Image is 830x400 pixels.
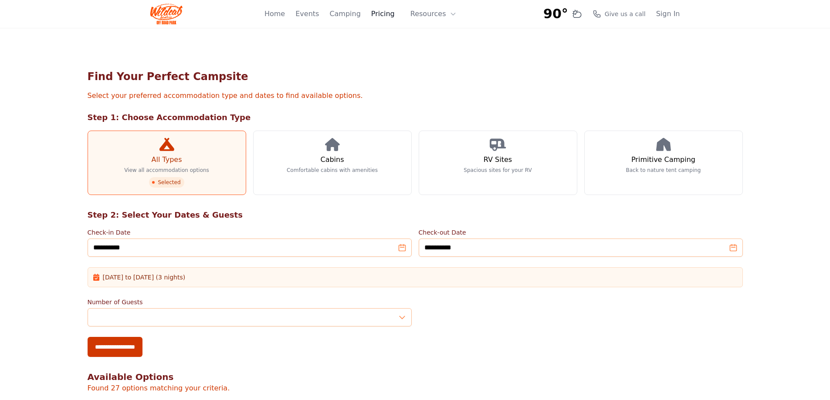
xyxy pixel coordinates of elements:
h1: Find Your Perfect Campsite [88,70,743,84]
h3: Cabins [320,155,344,165]
p: Back to nature tent camping [626,167,701,174]
a: Cabins Comfortable cabins with amenities [253,131,412,195]
a: Primitive Camping Back to nature tent camping [584,131,743,195]
a: RV Sites Spacious sites for your RV [419,131,577,195]
p: Select your preferred accommodation type and dates to find available options. [88,91,743,101]
span: Give us a call [605,10,646,18]
h2: Step 1: Choose Accommodation Type [88,111,743,124]
a: Events [295,9,319,19]
a: Home [264,9,285,19]
a: All Types View all accommodation options Selected [88,131,246,195]
label: Check-in Date [88,228,412,237]
img: Wildcat Logo [150,3,183,24]
a: Give us a call [593,10,646,18]
span: Selected [149,177,184,188]
h2: Step 2: Select Your Dates & Guests [88,209,743,221]
a: Pricing [371,9,395,19]
a: Sign In [656,9,680,19]
h3: Primitive Camping [631,155,695,165]
span: 90° [543,6,568,22]
span: [DATE] to [DATE] (3 nights) [103,273,186,282]
label: Check-out Date [419,228,743,237]
p: Comfortable cabins with amenities [287,167,378,174]
label: Number of Guests [88,298,412,306]
h2: Available Options [88,371,743,383]
button: Resources [405,5,462,23]
h3: RV Sites [484,155,512,165]
a: Camping [329,9,360,19]
p: Spacious sites for your RV [464,167,532,174]
p: View all accommodation options [124,167,209,174]
p: Found 27 options matching your criteria. [88,383,743,393]
h3: All Types [151,155,182,165]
